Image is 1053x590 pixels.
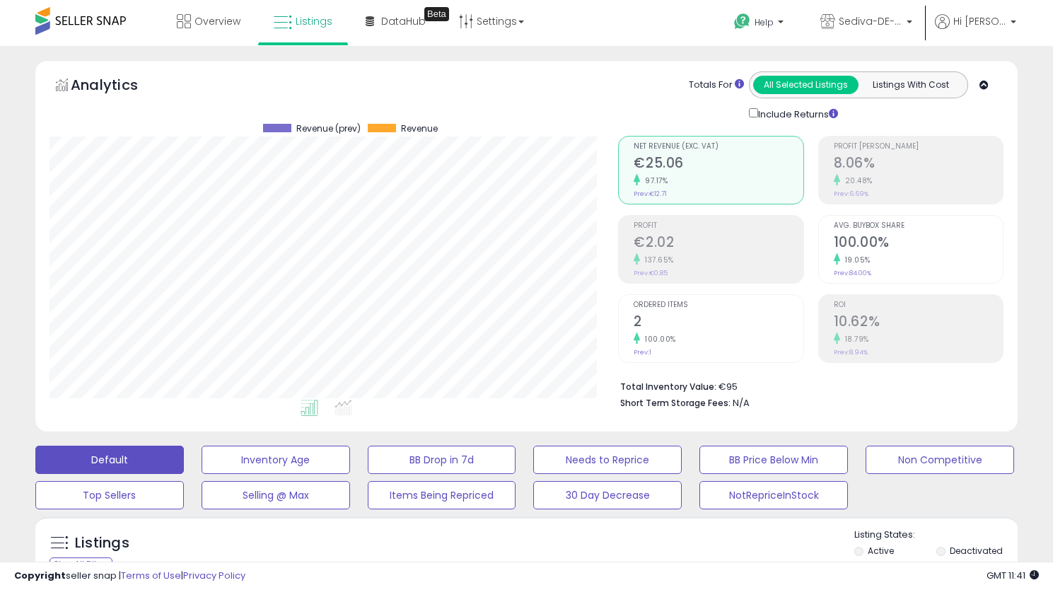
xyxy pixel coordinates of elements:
[75,533,129,553] h5: Listings
[202,481,350,509] button: Selling @ Max
[834,348,868,357] small: Prev: 8.94%
[14,569,245,583] div: seller snap | |
[733,396,750,410] span: N/A
[987,569,1039,582] span: 2025-10-9 11:41 GMT
[854,528,1018,542] p: Listing States:
[296,124,361,134] span: Revenue (prev)
[868,545,894,557] label: Active
[533,446,682,474] button: Needs to Reprice
[834,143,1003,151] span: Profit [PERSON_NAME]
[14,569,66,582] strong: Copyright
[194,14,240,28] span: Overview
[840,255,871,265] small: 19.05%
[840,175,873,186] small: 20.48%
[733,13,751,30] i: Get Help
[834,190,868,198] small: Prev: 6.69%
[950,545,1003,557] label: Deactivated
[640,334,676,345] small: 100.00%
[834,222,1003,230] span: Avg. Buybox Share
[834,234,1003,253] h2: 100.00%
[121,569,181,582] a: Terms of Use
[834,301,1003,309] span: ROI
[738,105,855,122] div: Include Returns
[699,481,848,509] button: NotRepriceInStock
[753,76,859,94] button: All Selected Listings
[634,143,803,151] span: Net Revenue (Exc. VAT)
[950,560,988,572] label: Archived
[723,2,798,46] a: Help
[183,569,245,582] a: Privacy Policy
[953,14,1006,28] span: Hi [PERSON_NAME]
[935,14,1016,46] a: Hi [PERSON_NAME]
[368,481,516,509] button: Items Being Repriced
[868,560,919,572] label: Out of Stock
[858,76,963,94] button: Listings With Cost
[634,269,668,277] small: Prev: €0.85
[533,481,682,509] button: 30 Day Decrease
[834,313,1003,332] h2: 10.62%
[689,79,744,92] div: Totals For
[368,446,516,474] button: BB Drop in 7d
[634,190,667,198] small: Prev: €12.71
[634,313,803,332] h2: 2
[634,348,651,357] small: Prev: 1
[620,377,993,394] li: €95
[834,269,871,277] small: Prev: 84.00%
[634,301,803,309] span: Ordered Items
[699,446,848,474] button: BB Price Below Min
[840,334,869,345] small: 18.79%
[839,14,902,28] span: Sediva-DE-ES
[866,446,1014,474] button: Non Competitive
[755,16,774,28] span: Help
[640,255,674,265] small: 137.65%
[620,381,716,393] b: Total Inventory Value:
[50,557,112,571] div: Clear All Filters
[634,222,803,230] span: Profit
[71,75,165,98] h5: Analytics
[296,14,332,28] span: Listings
[35,446,184,474] button: Default
[401,124,438,134] span: Revenue
[35,481,184,509] button: Top Sellers
[620,397,731,409] b: Short Term Storage Fees:
[424,7,449,21] div: Tooltip anchor
[634,234,803,253] h2: €2.02
[381,14,426,28] span: DataHub
[640,175,668,186] small: 97.17%
[834,155,1003,174] h2: 8.06%
[634,155,803,174] h2: €25.06
[202,446,350,474] button: Inventory Age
